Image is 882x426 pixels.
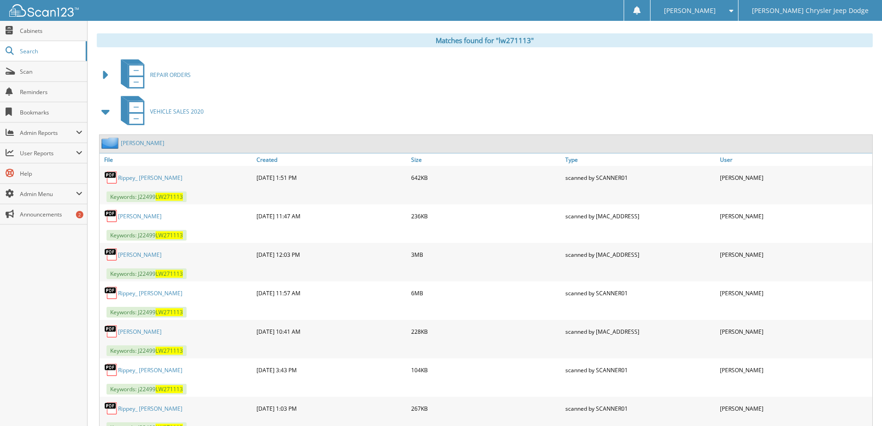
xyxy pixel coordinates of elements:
div: 2 [76,211,83,218]
a: [PERSON_NAME] [118,328,162,336]
img: folder2.png [101,137,121,149]
span: [PERSON_NAME] [664,8,716,13]
span: LW271113 [156,385,183,393]
span: Keywords: J22499 [106,268,187,279]
img: PDF.png [104,209,118,223]
div: 236KB [409,207,563,225]
span: Keywords: J22499 [106,191,187,202]
a: Size [409,153,563,166]
div: Matches found for "lw271113" [97,33,873,47]
span: [PERSON_NAME] Chrysler Jeep Dodge [752,8,869,13]
a: Rippey_ [PERSON_NAME] [118,405,182,413]
span: LW271113 [156,308,183,316]
div: 267KB [409,399,563,418]
img: PDF.png [104,171,118,184]
div: [DATE] 10:41 AM [254,322,409,341]
a: Type [563,153,718,166]
img: PDF.png [104,248,118,261]
span: Keywords: j22499 [106,384,187,394]
a: [PERSON_NAME] [118,251,162,259]
a: [PERSON_NAME] [121,139,164,147]
div: 104KB [409,361,563,379]
span: Announcements [20,210,82,218]
div: scanned by [MAC_ADDRESS] [563,322,718,341]
span: Scan [20,68,82,76]
span: LW271113 [156,231,183,239]
span: Keywords: J22499 [106,230,187,241]
a: Rippey_ [PERSON_NAME] [118,174,182,182]
a: Rippey_ [PERSON_NAME] [118,366,182,374]
span: Bookmarks [20,108,82,116]
img: PDF.png [104,324,118,338]
span: VEHICLE SALES 2020 [150,108,204,115]
span: Keywords: J22499 [106,307,187,318]
div: scanned by SCANNER01 [563,168,718,187]
a: VEHICLE SALES 2020 [115,93,204,130]
a: REPAIR ORDERS [115,57,191,93]
img: PDF.png [104,363,118,377]
span: Admin Menu [20,190,76,198]
div: [PERSON_NAME] [718,361,872,379]
div: [DATE] 3:43 PM [254,361,409,379]
span: Search [20,47,81,55]
span: LW271113 [156,347,183,355]
span: Admin Reports [20,129,76,137]
div: [PERSON_NAME] [718,399,872,418]
span: Help [20,170,82,178]
span: LW271113 [156,193,183,201]
div: [PERSON_NAME] [718,284,872,302]
span: Keywords: J22499 [106,345,187,356]
div: [PERSON_NAME] [718,245,872,264]
div: [DATE] 12:03 PM [254,245,409,264]
div: [PERSON_NAME] [718,207,872,225]
div: [DATE] 1:51 PM [254,168,409,187]
a: [PERSON_NAME] [118,212,162,220]
div: [DATE] 11:47 AM [254,207,409,225]
div: 6MB [409,284,563,302]
div: scanned by [MAC_ADDRESS] [563,245,718,264]
div: scanned by SCANNER01 [563,361,718,379]
img: scan123-logo-white.svg [9,4,79,17]
div: [DATE] 11:57 AM [254,284,409,302]
span: REPAIR ORDERS [150,71,191,79]
img: PDF.png [104,401,118,415]
div: 642KB [409,168,563,187]
img: PDF.png [104,286,118,300]
div: scanned by [MAC_ADDRESS] [563,207,718,225]
div: scanned by SCANNER01 [563,284,718,302]
span: LW271113 [156,270,183,278]
div: [DATE] 1:03 PM [254,399,409,418]
div: [PERSON_NAME] [718,322,872,341]
div: 228KB [409,322,563,341]
span: Cabinets [20,27,82,35]
span: Reminders [20,88,82,96]
a: User [718,153,872,166]
div: 3MB [409,245,563,264]
div: scanned by SCANNER01 [563,399,718,418]
span: User Reports [20,149,76,157]
div: [PERSON_NAME] [718,168,872,187]
a: Created [254,153,409,166]
a: Rippey_ [PERSON_NAME] [118,289,182,297]
a: File [100,153,254,166]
